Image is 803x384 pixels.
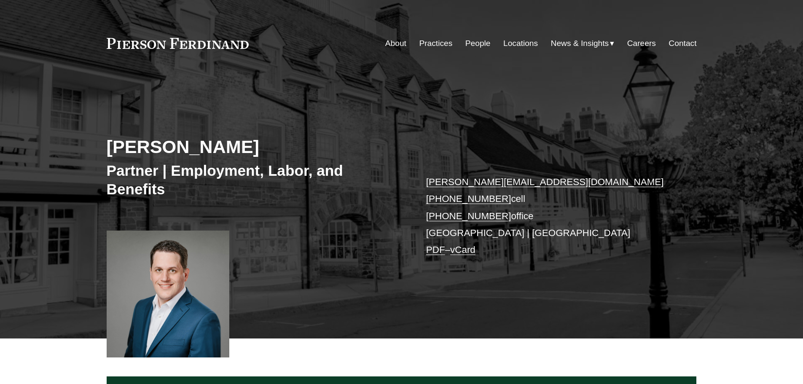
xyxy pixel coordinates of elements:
a: [PHONE_NUMBER] [426,193,511,204]
a: Locations [503,35,538,51]
p: cell office [GEOGRAPHIC_DATA] | [GEOGRAPHIC_DATA] – [426,174,672,259]
a: About [385,35,406,51]
h2: [PERSON_NAME] [107,136,402,158]
a: vCard [450,244,475,255]
a: Careers [627,35,656,51]
a: Contact [669,35,696,51]
a: Practices [419,35,452,51]
a: folder dropdown [551,35,615,51]
a: People [465,35,491,51]
a: [PHONE_NUMBER] [426,211,511,221]
a: [PERSON_NAME][EMAIL_ADDRESS][DOMAIN_NAME] [426,177,664,187]
a: PDF [426,244,445,255]
span: News & Insights [551,36,609,51]
h3: Partner | Employment, Labor, and Benefits [107,161,402,198]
